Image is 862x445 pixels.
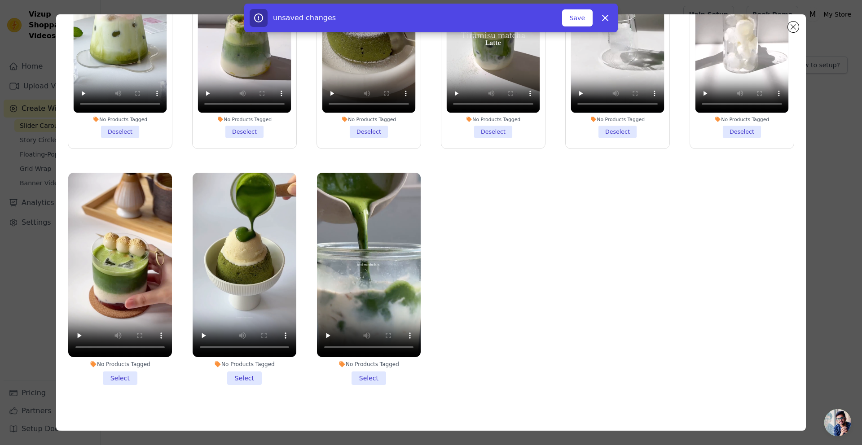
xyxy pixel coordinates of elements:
div: No Products Tagged [447,116,540,122]
div: No Products Tagged [68,361,172,368]
span: unsaved changes [273,13,336,22]
div: No Products Tagged [695,116,789,122]
div: No Products Tagged [317,361,421,368]
div: No Products Tagged [193,361,296,368]
div: Open chat [824,409,851,436]
div: No Products Tagged [571,116,664,122]
div: No Products Tagged [198,116,291,122]
div: No Products Tagged [73,116,167,122]
button: Save [562,9,593,26]
div: No Products Tagged [322,116,415,122]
